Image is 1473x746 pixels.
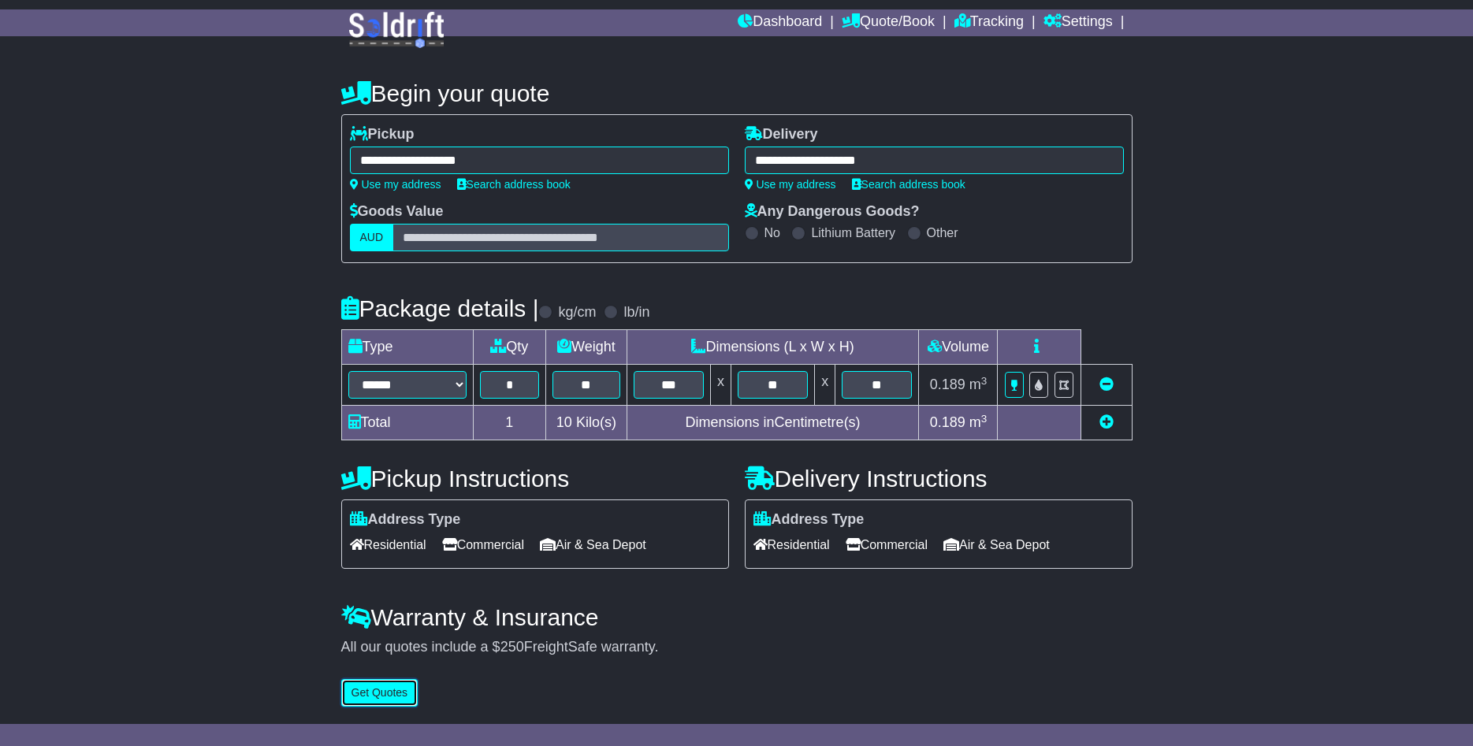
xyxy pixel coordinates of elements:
[764,225,780,240] label: No
[556,414,572,430] span: 10
[546,406,627,440] td: Kilo(s)
[1099,414,1114,430] a: Add new item
[846,533,928,557] span: Commercial
[350,126,415,143] label: Pickup
[341,80,1133,106] h4: Begin your quote
[341,466,729,492] h4: Pickup Instructions
[341,330,473,365] td: Type
[954,9,1024,36] a: Tracking
[842,9,935,36] a: Quote/Book
[852,178,965,191] a: Search address book
[341,639,1133,656] div: All our quotes include a $ FreightSafe warranty.
[350,203,444,221] label: Goods Value
[500,639,524,655] span: 250
[623,304,649,321] label: lb/in
[745,126,818,143] label: Delivery
[919,330,998,365] td: Volume
[341,679,418,707] button: Get Quotes
[1099,377,1114,392] a: Remove this item
[341,295,539,321] h4: Package details |
[473,330,546,365] td: Qty
[811,225,895,240] label: Lithium Battery
[341,406,473,440] td: Total
[350,511,461,529] label: Address Type
[457,178,571,191] a: Search address book
[943,533,1050,557] span: Air & Sea Depot
[930,377,965,392] span: 0.189
[1043,9,1113,36] a: Settings
[753,533,830,557] span: Residential
[969,414,988,430] span: m
[981,375,988,387] sup: 3
[350,533,426,557] span: Residential
[710,365,731,406] td: x
[473,406,546,440] td: 1
[981,413,988,425] sup: 3
[540,533,646,557] span: Air & Sea Depot
[969,377,988,392] span: m
[753,511,865,529] label: Address Type
[546,330,627,365] td: Weight
[745,466,1133,492] h4: Delivery Instructions
[815,365,835,406] td: x
[930,414,965,430] span: 0.189
[442,533,524,557] span: Commercial
[350,224,394,251] label: AUD
[738,9,822,36] a: Dashboard
[558,304,596,321] label: kg/cm
[627,330,919,365] td: Dimensions (L x W x H)
[627,406,919,440] td: Dimensions in Centimetre(s)
[341,604,1133,630] h4: Warranty & Insurance
[745,203,920,221] label: Any Dangerous Goods?
[350,178,441,191] a: Use my address
[745,178,836,191] a: Use my address
[927,225,958,240] label: Other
